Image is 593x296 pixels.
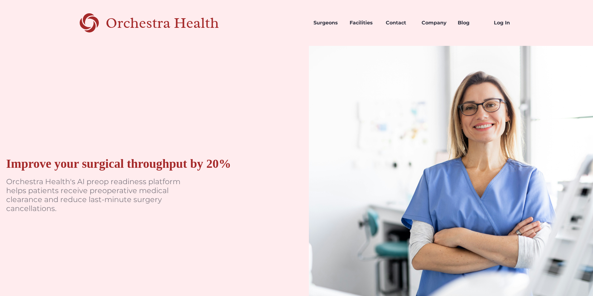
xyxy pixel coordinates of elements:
[68,12,241,33] a: home
[106,17,241,29] div: Orchestra Health
[489,12,525,33] a: Log In
[6,156,231,171] div: Improve your surgical throughput by 20%
[345,12,381,33] a: Facilities
[381,12,417,33] a: Contact
[309,12,345,33] a: Surgeons
[453,12,489,33] a: Blog
[6,177,191,213] p: Orchestra Health's AI preop readiness platform helps patients receive preoperative medical cleara...
[417,12,453,33] a: Company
